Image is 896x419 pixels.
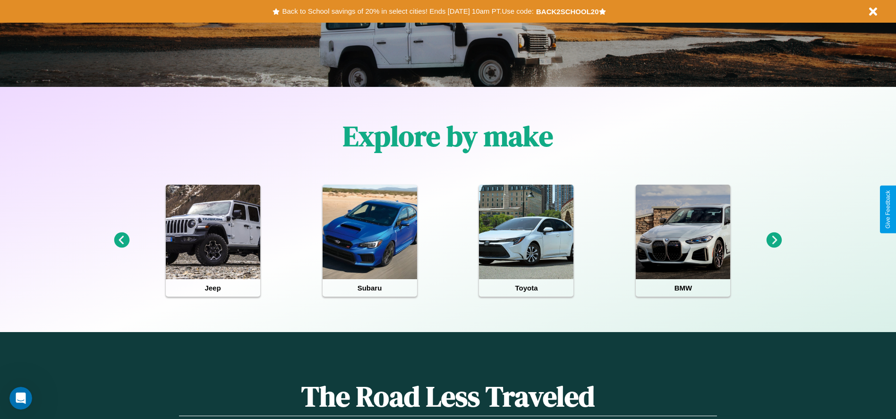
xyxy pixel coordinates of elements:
h4: Toyota [479,279,573,297]
h4: Subaru [323,279,417,297]
h4: Jeep [166,279,260,297]
button: Back to School savings of 20% in select cities! Ends [DATE] 10am PT.Use code: [280,5,536,18]
iframe: Intercom live chat [9,387,32,410]
h1: Explore by make [343,117,553,155]
div: Give Feedback [885,190,891,229]
h1: The Road Less Traveled [179,377,717,416]
b: BACK2SCHOOL20 [536,8,599,16]
h4: BMW [636,279,730,297]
